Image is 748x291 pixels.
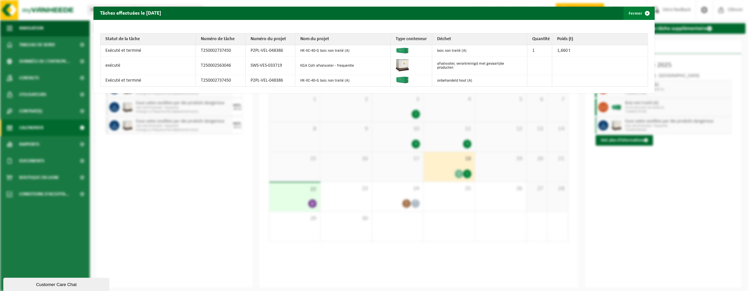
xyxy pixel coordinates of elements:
[295,57,391,75] td: KGA Colli afvalwater - frequentie
[295,75,391,86] td: HK-XC-40-G bois non traité (A)
[623,7,654,20] button: Fermer
[396,77,409,83] img: HK-XC-40-GN-00
[396,47,409,53] img: HK-XC-30-GN-00
[432,34,528,45] th: Déchet
[196,34,246,45] th: Numéro de tâche
[527,34,552,45] th: Quantité
[432,75,528,86] td: onbehandeld hout (A)
[246,57,295,75] td: SWS-VES-033719
[552,45,648,57] td: 1,660 t
[93,7,168,19] h2: Tâches effectuées le [DATE]
[196,75,246,86] td: T250002737450
[100,75,196,86] td: Exécuté et terminé
[295,34,391,45] th: Nom du projet
[396,58,409,72] img: PB-IC-1000-HPE-00-01
[196,45,246,57] td: T250002737450
[432,57,528,75] td: afvalwater, verontreinigd met gevaarlijke producten
[246,75,295,86] td: P2PL-VEL-048386
[246,45,295,57] td: P2PL-VEL-048386
[432,45,528,57] td: bois non traité (A)
[100,34,196,45] th: Statut de la tâche
[552,34,648,45] th: Poids (t)
[527,45,552,57] td: 1
[100,45,196,57] td: Exécuté et terminé
[196,57,246,75] td: T250002563046
[295,45,391,57] td: HK-XC-40-G bois non traité (A)
[3,276,111,291] iframe: chat widget
[100,57,196,75] td: exécuté
[391,34,432,45] th: Type conteneur
[246,34,295,45] th: Numéro du projet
